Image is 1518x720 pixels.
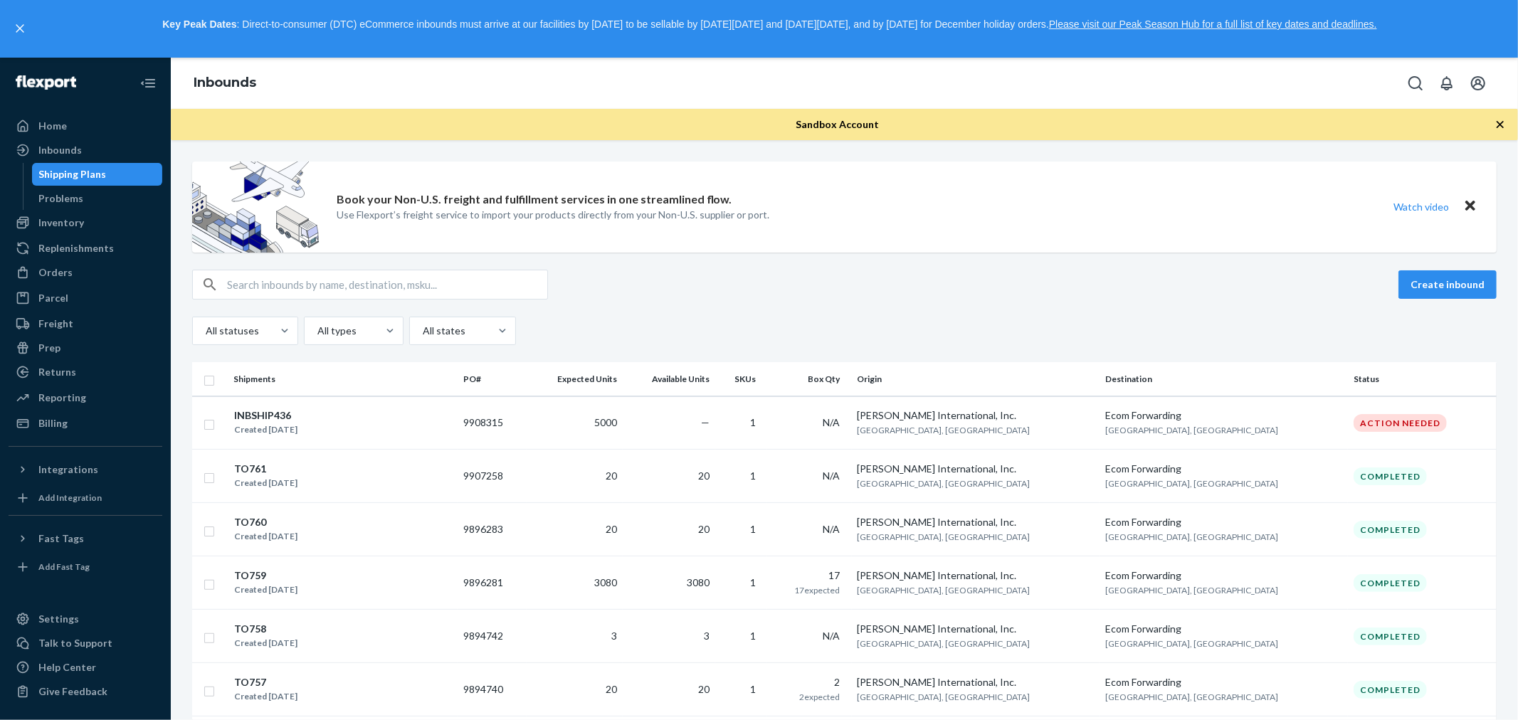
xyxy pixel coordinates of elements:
[698,683,710,695] span: 20
[458,450,527,503] td: 9907258
[594,416,617,428] span: 5000
[750,523,756,535] span: 1
[38,561,90,573] div: Add Fast Tag
[234,462,297,476] div: TO761
[162,18,236,30] strong: Key Peak Dates
[1354,521,1427,539] div: Completed
[9,632,162,655] button: Talk to Support
[16,75,76,90] img: Flexport logo
[234,675,297,689] div: TO757
[1100,362,1348,396] th: Destination
[38,143,82,157] div: Inbounds
[234,622,297,636] div: TO758
[337,191,732,208] p: Book your Non-U.S. freight and fulfillment services in one streamlined flow.
[38,612,79,626] div: Settings
[9,312,162,335] a: Freight
[1401,69,1430,97] button: Open Search Box
[606,683,617,695] span: 20
[594,576,617,588] span: 3080
[527,362,623,396] th: Expected Units
[9,386,162,409] a: Reporting
[858,408,1095,423] div: [PERSON_NAME] International, Inc.
[9,680,162,703] button: Give Feedback
[39,167,107,181] div: Shipping Plans
[38,341,60,355] div: Prep
[1105,531,1278,542] span: [GEOGRAPHIC_DATA], [GEOGRAPHIC_DATA]
[858,462,1095,476] div: [PERSON_NAME] International, Inc.
[9,211,162,234] a: Inventory
[458,610,527,663] td: 9894742
[858,638,1031,649] span: [GEOGRAPHIC_DATA], [GEOGRAPHIC_DATA]
[1105,638,1278,649] span: [GEOGRAPHIC_DATA], [GEOGRAPHIC_DATA]
[458,663,527,716] td: 9894740
[611,630,617,642] span: 3
[715,362,767,396] th: SKUs
[234,689,297,704] div: Created [DATE]
[234,529,297,544] div: Created [DATE]
[13,21,27,36] button: close,
[823,470,840,482] span: N/A
[9,361,162,383] a: Returns
[38,684,107,699] div: Give Feedback
[623,362,716,396] th: Available Units
[1354,574,1427,592] div: Completed
[234,423,297,437] div: Created [DATE]
[234,583,297,597] div: Created [DATE]
[458,396,527,450] td: 9908315
[750,683,756,695] span: 1
[9,412,162,435] a: Billing
[32,163,163,186] a: Shipping Plans
[234,476,297,490] div: Created [DATE]
[858,515,1095,529] div: [PERSON_NAME] International, Inc.
[134,69,162,97] button: Close Navigation
[9,487,162,509] a: Add Integration
[704,630,710,642] span: 3
[9,237,162,260] a: Replenishments
[9,261,162,284] a: Orders
[698,470,710,482] span: 20
[234,568,297,583] div: TO759
[228,362,458,396] th: Shipments
[1464,69,1492,97] button: Open account menu
[1354,467,1427,485] div: Completed
[687,576,710,588] span: 3080
[234,408,297,423] div: INBSHIP436
[194,75,256,90] a: Inbounds
[1049,18,1377,30] a: Please visit our Peak Season Hub for a full list of key dates and deadlines.
[316,324,317,338] input: All types
[858,478,1031,489] span: [GEOGRAPHIC_DATA], [GEOGRAPHIC_DATA]
[227,270,547,299] input: Search inbounds by name, destination, msku...
[773,675,840,689] div: 2
[38,531,84,546] div: Fast Tags
[796,118,879,130] span: Sandbox Account
[1105,408,1342,423] div: Ecom Forwarding
[182,63,268,104] ol: breadcrumbs
[34,13,1505,37] p: : Direct-to-consumer (DTC) eCommerce inbounds must arrive at our facilities by [DATE] to be sella...
[38,636,112,650] div: Talk to Support
[38,291,68,305] div: Parcel
[204,324,206,338] input: All statuses
[1105,478,1278,489] span: [GEOGRAPHIC_DATA], [GEOGRAPHIC_DATA]
[1105,585,1278,595] span: [GEOGRAPHIC_DATA], [GEOGRAPHIC_DATA]
[698,523,710,535] span: 20
[31,10,60,23] span: Chat
[234,636,297,650] div: Created [DATE]
[234,515,297,529] div: TO760
[606,470,617,482] span: 20
[38,416,68,430] div: Billing
[38,119,67,133] div: Home
[458,503,527,556] td: 9896283
[858,675,1095,689] div: [PERSON_NAME] International, Inc.
[701,416,710,428] span: —
[852,362,1100,396] th: Origin
[823,630,840,642] span: N/A
[1398,270,1497,299] button: Create inbound
[38,462,98,477] div: Integrations
[750,576,756,588] span: 1
[858,622,1095,636] div: [PERSON_NAME] International, Inc.
[9,115,162,137] a: Home
[773,568,840,583] div: 17
[9,458,162,481] button: Integrations
[38,317,73,331] div: Freight
[1105,462,1342,476] div: Ecom Forwarding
